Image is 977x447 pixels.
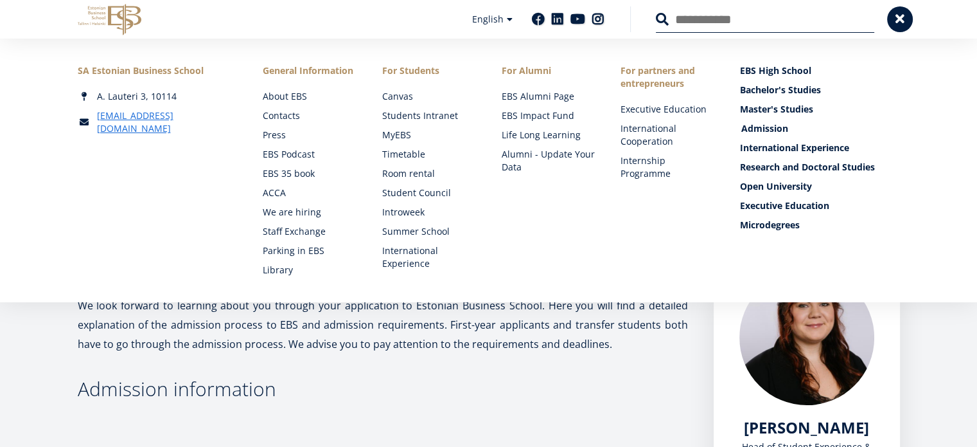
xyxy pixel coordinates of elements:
[502,148,595,174] a: Alumni - Update Your Data
[740,180,900,193] a: Open University
[382,167,476,180] a: Room rental
[78,379,688,399] h3: Admission information
[263,90,356,103] a: About EBS
[502,64,595,77] span: For Alumni
[78,296,688,354] p: We look forward to learning about you through your application to Estonian Business School. Here ...
[502,129,595,141] a: Life Long Learning
[621,154,714,180] a: Internship Programme
[382,225,476,238] a: Summer School
[570,13,585,26] a: Youtube
[263,64,356,77] span: General Information
[263,206,356,219] a: We are hiring
[78,90,238,103] div: A. Lauteri 3, 10114
[382,90,476,103] a: Canvas
[740,199,900,212] a: Executive Education
[263,129,356,141] a: Press
[382,206,476,219] a: Introweek
[739,270,874,405] img: liina reimann
[740,103,900,116] a: Master's Studies
[740,219,900,232] a: Microdegrees
[382,148,476,161] a: Timetable
[263,148,356,161] a: EBS Podcast
[740,141,900,154] a: International Experience
[382,187,476,199] a: Student Council
[532,13,545,26] a: Facebook
[740,84,900,96] a: Bachelor's Studies
[502,109,595,122] a: EBS Impact Fund
[740,64,900,77] a: EBS High School
[263,225,356,238] a: Staff Exchange
[592,13,604,26] a: Instagram
[263,109,356,122] a: Contacts
[263,187,356,199] a: ACCA
[97,109,238,135] a: [EMAIL_ADDRESS][DOMAIN_NAME]
[263,264,356,277] a: Library
[744,418,869,437] a: [PERSON_NAME]
[382,64,476,77] a: For Students
[621,103,714,116] a: Executive Education
[621,122,714,148] a: International Cooperation
[741,122,901,135] a: Admission
[78,64,238,77] div: SA Estonian Business School
[382,244,476,270] a: International Experience
[740,161,900,174] a: Research and Doctoral Studies
[263,167,356,180] a: EBS 35 book
[263,244,356,257] a: Parking in EBS
[621,64,714,90] span: For partners and entrepreneurs
[744,417,869,438] span: [PERSON_NAME]
[382,129,476,141] a: MyEBS
[551,13,564,26] a: Linkedin
[382,109,476,122] a: Students Intranet
[502,90,595,103] a: EBS Alumni Page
